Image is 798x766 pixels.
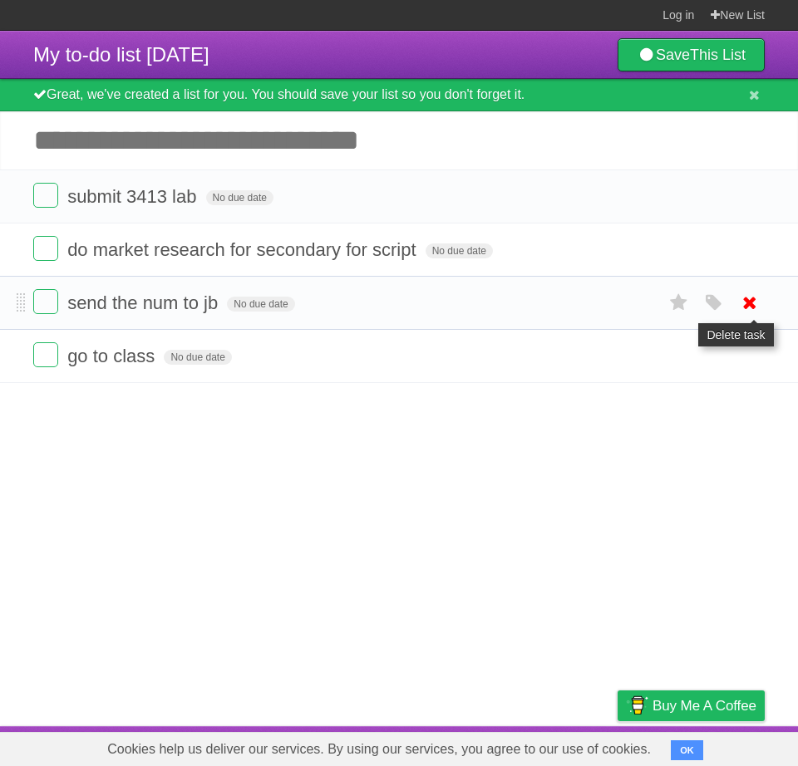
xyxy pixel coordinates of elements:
a: Terms [539,730,576,762]
img: Buy me a coffee [626,691,648,719]
a: Buy me a coffee [618,690,765,721]
span: Cookies help us deliver our services. By using our services, you agree to our use of cookies. [91,733,667,766]
span: My to-do list [DATE] [33,43,209,66]
label: Done [33,289,58,314]
span: No due date [426,243,493,258]
label: Done [33,183,58,208]
span: No due date [206,190,273,205]
a: Suggest a feature [660,730,765,762]
a: About [397,730,431,762]
label: Star task [663,289,695,317]
a: Developers [451,730,519,762]
span: Buy me a coffee [653,691,756,720]
a: Privacy [596,730,639,762]
label: Done [33,342,58,367]
span: No due date [227,297,294,312]
b: This List [690,47,746,63]
span: No due date [164,350,231,365]
a: SaveThis List [618,38,765,71]
label: Done [33,236,58,261]
span: send the num to jb [67,292,222,313]
span: submit 3413 lab [67,186,200,207]
span: go to class [67,346,159,366]
button: OK [671,740,703,760]
span: do market research for secondary for script [67,239,420,260]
